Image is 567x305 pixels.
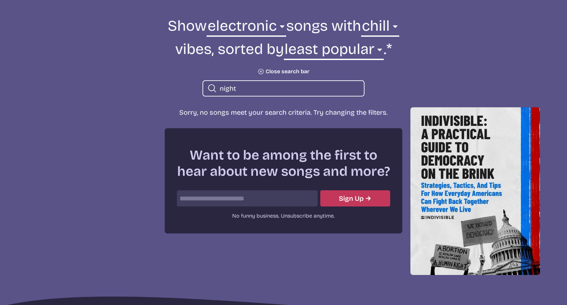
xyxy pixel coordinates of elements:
[177,147,390,179] h2: Want to be among the first to hear about new songs and more?
[100,16,467,96] form: Show songs with vibes, sorted by .
[232,213,335,219] span: No funny business. Unsubscribe anytime.
[207,16,286,39] select: genre
[410,107,540,275] img: Help save our democracy!
[284,39,384,63] select: sorting
[361,16,399,39] select: vibe
[175,107,391,117] p: Sorry, no songs meet your search criteria. Try changing the filters.
[320,190,390,206] button: Submit
[220,84,358,93] input: search
[258,68,309,75] button: Close search bar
